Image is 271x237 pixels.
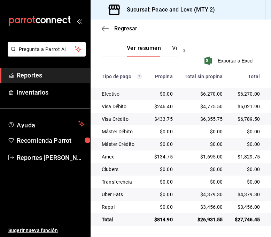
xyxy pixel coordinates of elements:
button: Ver pagos [172,45,198,57]
div: $6,270.00 [234,90,260,97]
button: Ver resumen [127,45,161,57]
div: Propina [154,74,172,79]
span: Regresar [114,25,137,32]
span: Reportes [17,71,85,80]
div: $433.75 [154,116,172,123]
span: Recomienda Parrot [17,136,85,145]
div: Total [102,216,142,223]
a: Pregunta a Parrot AI [5,51,86,58]
div: Visa Crédito [102,116,142,123]
div: $0.00 [154,90,172,97]
div: $0.00 [184,166,223,173]
div: $0.00 [154,166,172,173]
div: Efectivo [102,90,142,97]
div: Tipo de pago [102,74,142,79]
div: $4,775.50 [184,103,223,110]
button: Regresar [102,25,137,32]
div: $5,021.90 [234,103,260,110]
span: Sugerir nueva función [8,227,85,234]
div: $0.00 [154,128,172,135]
button: open_drawer_menu [77,18,82,24]
div: Uber Eats [102,191,142,198]
div: $6,355.75 [184,116,223,123]
div: $0.00 [184,141,223,148]
div: $0.00 [234,141,260,148]
div: $6,270.00 [184,90,223,97]
span: Ayuda [17,120,76,128]
div: $1,695.00 [184,153,223,160]
svg: Los pagos realizados con Pay y otras terminales son montos brutos. [137,74,142,79]
div: $814.90 [154,216,172,223]
div: $27,746.45 [234,216,260,223]
div: $4,379.30 [184,191,223,198]
div: $0.00 [154,141,172,148]
div: $0.00 [184,178,223,185]
div: $4,379.30 [234,191,260,198]
div: Amex [102,153,142,160]
div: $0.00 [154,203,172,210]
span: Reportes [PERSON_NAME] [17,153,85,162]
button: Pregunta a Parrot AI [8,42,86,57]
h3: Sucursal: Peace and Love (MTY 2) [121,6,215,14]
div: $0.00 [154,191,172,198]
div: Máster Débito [102,128,142,135]
div: $0.00 [234,166,260,173]
div: $134.75 [154,153,172,160]
div: Clubers [102,166,142,173]
div: $0.00 [184,128,223,135]
div: Visa Débito [102,103,142,110]
div: Rappi [102,203,142,210]
div: $3,456.00 [184,203,223,210]
div: navigation tabs [127,45,177,57]
div: $6,789.50 [234,116,260,123]
div: Total sin propina [184,74,223,79]
div: $0.00 [234,178,260,185]
div: $3,456.00 [234,203,260,210]
button: Exportar a Excel [206,57,254,65]
div: Transferencia [102,178,142,185]
span: Inventarios [17,88,85,97]
span: Pregunta a Parrot AI [19,46,75,53]
div: $26,931.55 [184,216,223,223]
div: $0.00 [234,128,260,135]
div: Total [234,74,260,79]
div: $1,829.75 [234,153,260,160]
div: $0.00 [154,178,172,185]
div: Máster Crédito [102,141,142,148]
div: $246.40 [154,103,172,110]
